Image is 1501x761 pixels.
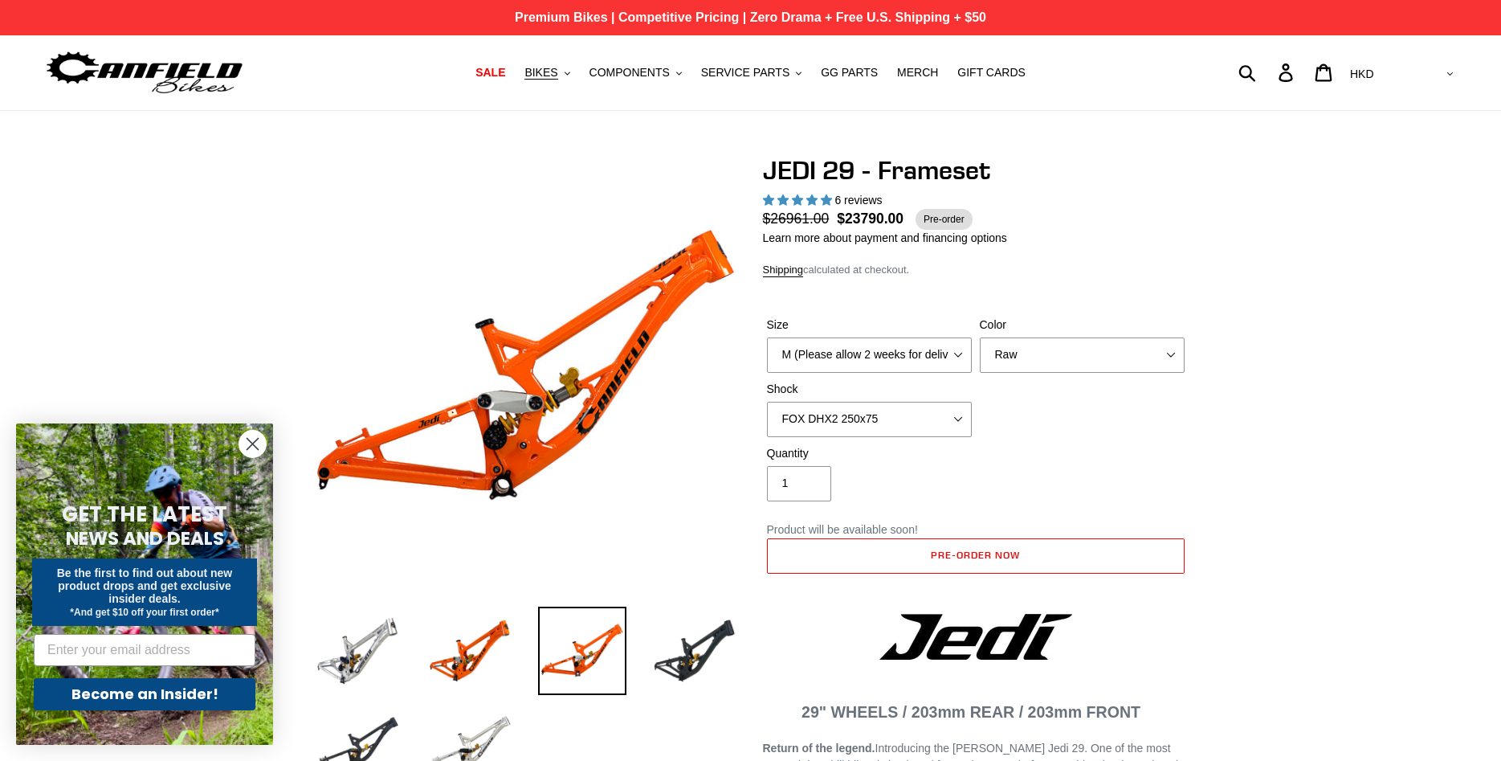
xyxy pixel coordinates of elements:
p: Product will be available soon! [767,522,1185,538]
button: BIKES [516,62,577,84]
label: Size [767,317,972,333]
span: NEWS AND DEALS [66,526,224,551]
label: Quantity [767,445,972,462]
label: Color [980,317,1185,333]
span: Pre-order now [931,549,1019,561]
button: Close dialog [239,430,267,458]
input: Enter your email address [34,634,255,666]
span: Pre-order [916,209,973,230]
button: Add to cart [767,538,1185,574]
span: $26961.00 [763,208,838,229]
span: 6 reviews [834,194,882,207]
a: SALE [467,62,513,84]
button: SERVICE PARTS [693,62,810,84]
span: *And get $10 off your first order* [70,607,218,618]
span: GG PARTS [821,66,878,80]
span: GIFT CARDS [957,66,1026,80]
img: Load image into Gallery viewer, JEDI 29 - Frameset [651,607,739,695]
img: Load image into Gallery viewer, JEDI 29 - Frameset [426,607,514,695]
label: Shock [767,381,972,398]
a: GIFT CARDS [949,62,1034,84]
span: COMPONENTS [589,66,670,80]
img: Canfield Bikes [44,47,245,98]
span: MERCH [897,66,938,80]
span: SERVICE PARTS [701,66,789,80]
div: calculated at checkout. [763,262,1189,278]
span: Be the first to find out about new product drops and get exclusive insider deals. [57,567,233,605]
a: Shipping [763,264,804,277]
img: Load image into Gallery viewer, JEDI 29 - Frameset [313,607,402,695]
a: GG PARTS [813,62,886,84]
span: 5.00 stars [763,194,835,207]
span: $23790.00 [837,208,903,229]
button: COMPONENTS [581,62,690,84]
span: 29" WHEELS / 203mm REAR / 203mm FRONT [801,703,1140,721]
a: MERCH [889,62,946,84]
span: BIKES [524,66,557,80]
b: Return of the legend. [763,742,875,755]
a: Learn more about payment and financing options [763,231,1007,244]
span: SALE [475,66,505,80]
input: Search [1247,55,1288,90]
h1: JEDI 29 - Frameset [763,155,1189,186]
img: Load image into Gallery viewer, JEDI 29 - Frameset [538,607,626,695]
button: Become an Insider! [34,678,255,710]
span: GET THE LATEST [62,500,227,529]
